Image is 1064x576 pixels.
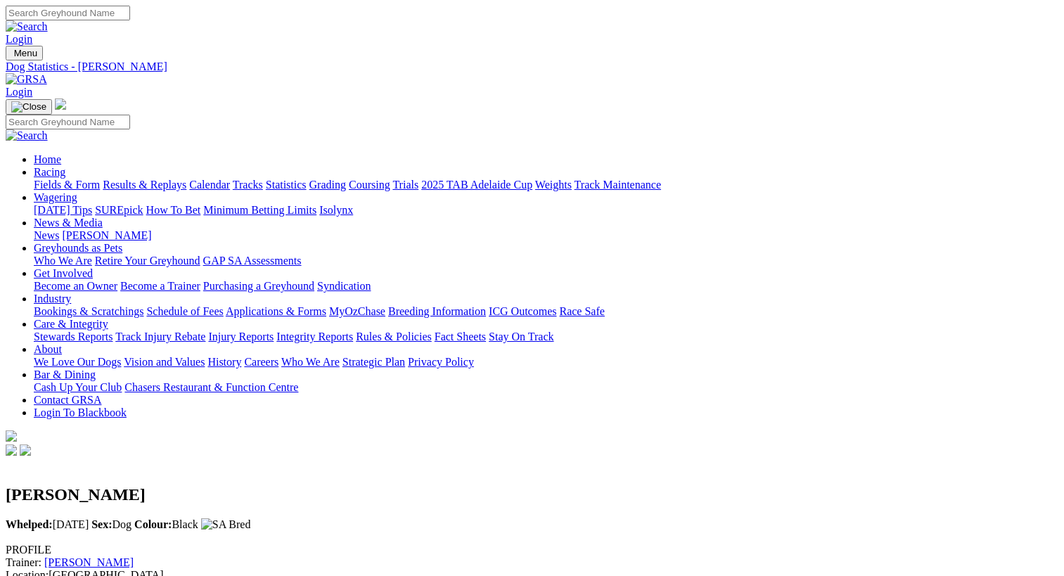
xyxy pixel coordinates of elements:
img: SA Bred [201,518,251,531]
div: About [34,356,1058,369]
span: Black [134,518,198,530]
b: Whelped: [6,518,53,530]
a: Breeding Information [388,305,486,317]
a: Syndication [317,280,371,292]
span: [DATE] [6,518,89,530]
a: Minimum Betting Limits [203,204,316,216]
a: [PERSON_NAME] [44,556,134,568]
a: Fields & Form [34,179,100,191]
a: Stay On Track [489,331,553,343]
a: Coursing [349,179,390,191]
img: Search [6,129,48,142]
div: Industry [34,305,1058,318]
a: Who We Are [281,356,340,368]
a: [DATE] Tips [34,204,92,216]
a: Track Maintenance [575,179,661,191]
a: Vision and Values [124,356,205,368]
input: Search [6,6,130,20]
img: twitter.svg [20,444,31,456]
img: facebook.svg [6,444,17,456]
div: Racing [34,179,1058,191]
a: How To Bet [146,204,201,216]
a: Bar & Dining [34,369,96,380]
a: Cash Up Your Club [34,381,122,393]
a: History [207,356,241,368]
a: Chasers Restaurant & Function Centre [124,381,298,393]
span: Trainer: [6,556,41,568]
a: [PERSON_NAME] [62,229,151,241]
div: Wagering [34,204,1058,217]
a: Fact Sheets [435,331,486,343]
a: Track Injury Rebate [115,331,205,343]
a: Stewards Reports [34,331,113,343]
a: Schedule of Fees [146,305,223,317]
a: Care & Integrity [34,318,108,330]
img: GRSA [6,73,47,86]
h2: [PERSON_NAME] [6,485,1058,504]
div: News & Media [34,229,1058,242]
div: PROFILE [6,544,1058,556]
img: logo-grsa-white.png [6,430,17,442]
a: ICG Outcomes [489,305,556,317]
img: Close [11,101,46,113]
a: Login [6,86,32,98]
a: GAP SA Assessments [203,255,302,267]
a: News [34,229,59,241]
a: Contact GRSA [34,394,101,406]
div: Bar & Dining [34,381,1058,394]
img: logo-grsa-white.png [55,98,66,110]
a: Strategic Plan [342,356,405,368]
a: Wagering [34,191,77,203]
a: Integrity Reports [276,331,353,343]
a: Calendar [189,179,230,191]
button: Toggle navigation [6,46,43,60]
a: Get Involved [34,267,93,279]
a: Isolynx [319,204,353,216]
span: Dog [91,518,132,530]
b: Colour: [134,518,172,530]
div: Get Involved [34,280,1058,293]
a: Greyhounds as Pets [34,242,122,254]
a: Grading [309,179,346,191]
a: Purchasing a Greyhound [203,280,314,292]
a: Become an Owner [34,280,117,292]
a: Industry [34,293,71,305]
a: Login To Blackbook [34,407,127,418]
span: Menu [14,48,37,58]
a: Results & Replays [103,179,186,191]
a: Retire Your Greyhound [95,255,200,267]
a: Login [6,33,32,45]
a: Tracks [233,179,263,191]
a: We Love Our Dogs [34,356,121,368]
a: Home [34,153,61,165]
a: MyOzChase [329,305,385,317]
a: Trials [392,179,418,191]
a: Careers [244,356,278,368]
a: Bookings & Scratchings [34,305,143,317]
a: Dog Statistics - [PERSON_NAME] [6,60,1058,73]
div: Greyhounds as Pets [34,255,1058,267]
div: Care & Integrity [34,331,1058,343]
b: Sex: [91,518,112,530]
a: About [34,343,62,355]
input: Search [6,115,130,129]
a: 2025 TAB Adelaide Cup [421,179,532,191]
a: Race Safe [559,305,604,317]
a: Weights [535,179,572,191]
a: Become a Trainer [120,280,200,292]
a: News & Media [34,217,103,229]
a: Who We Are [34,255,92,267]
a: SUREpick [95,204,143,216]
a: Statistics [266,179,307,191]
a: Racing [34,166,65,178]
img: Search [6,20,48,33]
a: Privacy Policy [408,356,474,368]
button: Toggle navigation [6,99,52,115]
a: Rules & Policies [356,331,432,343]
a: Injury Reports [208,331,274,343]
a: Applications & Forms [226,305,326,317]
